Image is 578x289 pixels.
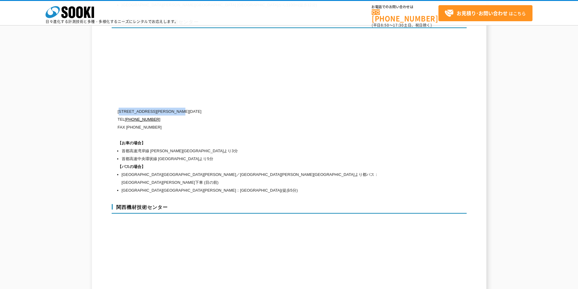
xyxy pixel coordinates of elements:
p: TEL [118,116,409,123]
li: [GEOGRAPHIC_DATA][GEOGRAPHIC_DATA][PERSON_NAME]／[GEOGRAPHIC_DATA][PERSON_NAME][GEOGRAPHIC_DATA]より... [122,171,409,187]
span: はこちら [444,9,526,18]
span: お電話でのお問い合わせは [372,5,438,9]
span: (平日 ～ 土日、祝日除く) [372,22,432,28]
a: [PHONE_NUMBER] [372,9,438,22]
li: 首都高速湾岸線 [PERSON_NAME][GEOGRAPHIC_DATA]より3分 [122,147,409,155]
a: お見積り･お問い合わせはこちら [438,5,532,21]
p: [STREET_ADDRESS][PERSON_NAME][DATE] [118,108,409,116]
span: 8:50 [381,22,389,28]
h3: 関西機材技術センター [112,204,467,214]
span: 17:30 [393,22,404,28]
li: 首都高速中央環状線 [GEOGRAPHIC_DATA]より5分 [122,155,409,163]
a: [PHONE_NUMBER] [125,117,160,122]
li: [GEOGRAPHIC_DATA][GEOGRAPHIC_DATA][PERSON_NAME]：[GEOGRAPHIC_DATA](徒歩5分) [122,187,409,194]
p: 日々進化する計測技術と多種・多様化するニーズにレンタルでお応えします。 [46,20,178,23]
h1: 【バスの場合】 [118,163,409,171]
strong: お見積り･お問い合わせ [457,9,508,17]
p: FAX [PHONE_NUMBER] [118,123,409,131]
h1: 【お車の場合】 [118,139,409,147]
